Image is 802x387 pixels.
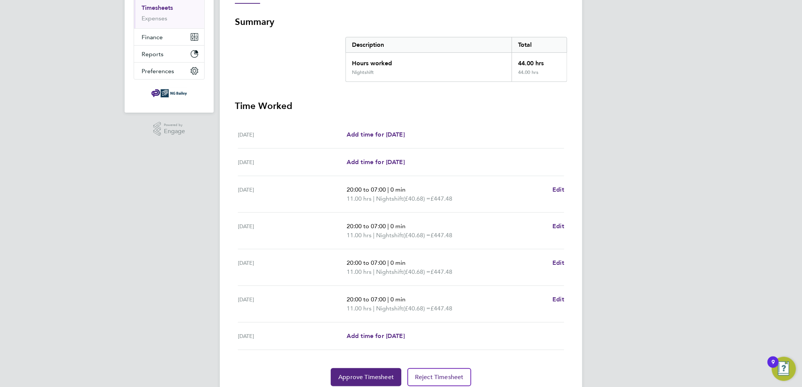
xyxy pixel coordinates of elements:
[347,223,386,230] span: 20:00 to 07:00
[164,128,185,135] span: Engage
[403,232,430,239] span: (£40.68) =
[238,158,347,167] div: [DATE]
[390,186,406,193] span: 0 min
[142,51,163,58] span: Reports
[331,368,401,386] button: Approve Timesheet
[552,295,564,304] a: Edit
[347,305,372,312] span: 11.00 hrs
[376,231,403,240] span: Nightshift
[142,4,173,11] a: Timesheets
[373,268,375,275] span: |
[347,332,405,341] a: Add time for [DATE]
[403,305,430,312] span: (£40.68) =
[387,296,389,303] span: |
[142,15,167,22] a: Expenses
[387,223,389,230] span: |
[376,267,403,276] span: Nightshift
[347,332,405,339] span: Add time for [DATE]
[238,222,347,240] div: [DATE]
[552,296,564,303] span: Edit
[373,305,375,312] span: |
[347,186,386,193] span: 20:00 to 07:00
[151,87,187,99] img: ngbailey-logo-retina.png
[164,122,185,128] span: Powered by
[235,100,567,112] h3: Time Worked
[346,37,512,52] div: Description
[552,185,564,194] a: Edit
[347,296,386,303] span: 20:00 to 07:00
[430,195,452,202] span: £447.48
[373,232,375,239] span: |
[430,232,452,239] span: £447.48
[552,223,564,230] span: Edit
[390,259,406,266] span: 0 min
[430,305,452,312] span: £447.48
[347,232,372,239] span: 11.00 hrs
[415,373,464,381] span: Reject Timesheet
[552,186,564,193] span: Edit
[512,53,567,69] div: 44.00 hrs
[387,186,389,193] span: |
[347,158,405,167] a: Add time for [DATE]
[347,268,372,275] span: 11.00 hrs
[430,268,452,275] span: £447.48
[347,158,405,166] span: Add time for [DATE]
[403,268,430,275] span: (£40.68) =
[235,16,567,28] h3: Summary
[134,46,204,62] button: Reports
[238,258,347,276] div: [DATE]
[134,87,205,99] a: Go to home page
[376,194,403,203] span: Nightshift
[387,259,389,266] span: |
[134,63,204,79] button: Preferences
[772,357,796,381] button: Open Resource Center, 9 new notifications
[352,69,374,75] div: Nightshift
[407,368,471,386] button: Reject Timesheet
[153,122,185,136] a: Powered byEngage
[512,69,567,81] div: 44.00 hrs
[142,34,163,41] span: Finance
[338,373,394,381] span: Approve Timesheet
[347,195,372,202] span: 11.00 hrs
[390,296,406,303] span: 0 min
[552,258,564,267] a: Edit
[238,332,347,341] div: [DATE]
[552,259,564,266] span: Edit
[346,53,512,69] div: Hours worked
[347,259,386,266] span: 20:00 to 07:00
[142,68,174,75] span: Preferences
[512,37,567,52] div: Total
[238,295,347,313] div: [DATE]
[373,195,375,202] span: |
[552,222,564,231] a: Edit
[238,130,347,139] div: [DATE]
[403,195,430,202] span: (£40.68) =
[376,304,403,313] span: Nightshift
[347,130,405,139] a: Add time for [DATE]
[238,185,347,203] div: [DATE]
[771,362,775,372] div: 9
[235,16,567,386] section: Timesheet
[345,37,567,82] div: Summary
[134,29,204,45] button: Finance
[347,131,405,138] span: Add time for [DATE]
[390,223,406,230] span: 0 min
